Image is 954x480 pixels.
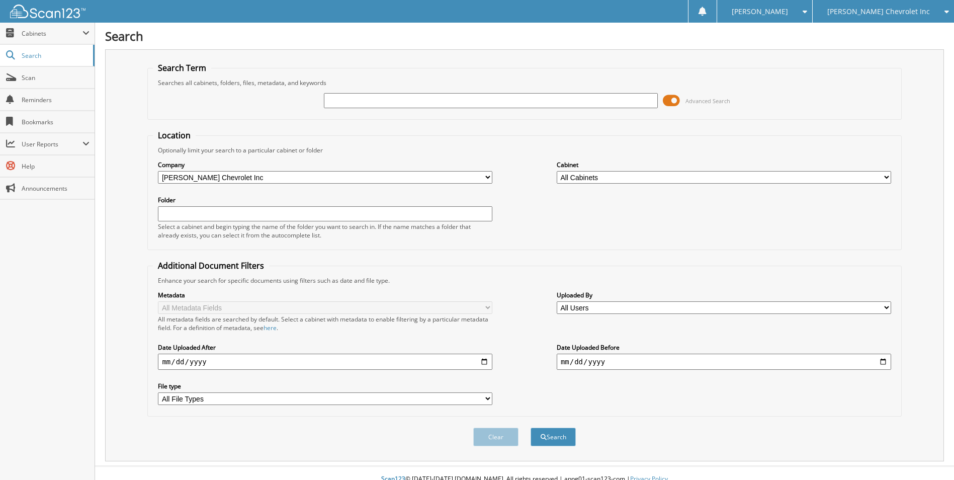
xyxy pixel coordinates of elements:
[22,118,90,126] span: Bookmarks
[105,28,944,44] h1: Search
[557,354,891,370] input: end
[557,291,891,299] label: Uploaded By
[158,196,492,204] label: Folder
[473,428,518,446] button: Clear
[827,9,930,15] span: [PERSON_NAME] Chevrolet Inc
[158,382,492,390] label: File type
[158,161,492,169] label: Company
[22,96,90,104] span: Reminders
[153,130,196,141] legend: Location
[22,184,90,193] span: Announcements
[22,51,88,60] span: Search
[557,343,891,352] label: Date Uploaded Before
[158,354,492,370] input: start
[153,62,211,73] legend: Search Term
[10,5,85,18] img: scan123-logo-white.svg
[685,97,730,105] span: Advanced Search
[264,324,277,332] a: here
[557,161,891,169] label: Cabinet
[158,291,492,299] label: Metadata
[22,140,82,148] span: User Reports
[158,315,492,332] div: All metadata fields are searched by default. Select a cabinet with metadata to enable filtering b...
[22,73,90,82] span: Scan
[531,428,576,446] button: Search
[153,260,269,271] legend: Additional Document Filters
[732,9,788,15] span: [PERSON_NAME]
[22,29,82,38] span: Cabinets
[153,146,896,154] div: Optionally limit your search to a particular cabinet or folder
[22,162,90,171] span: Help
[153,276,896,285] div: Enhance your search for specific documents using filters such as date and file type.
[158,222,492,239] div: Select a cabinet and begin typing the name of the folder you want to search in. If the name match...
[158,343,492,352] label: Date Uploaded After
[153,78,896,87] div: Searches all cabinets, folders, files, metadata, and keywords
